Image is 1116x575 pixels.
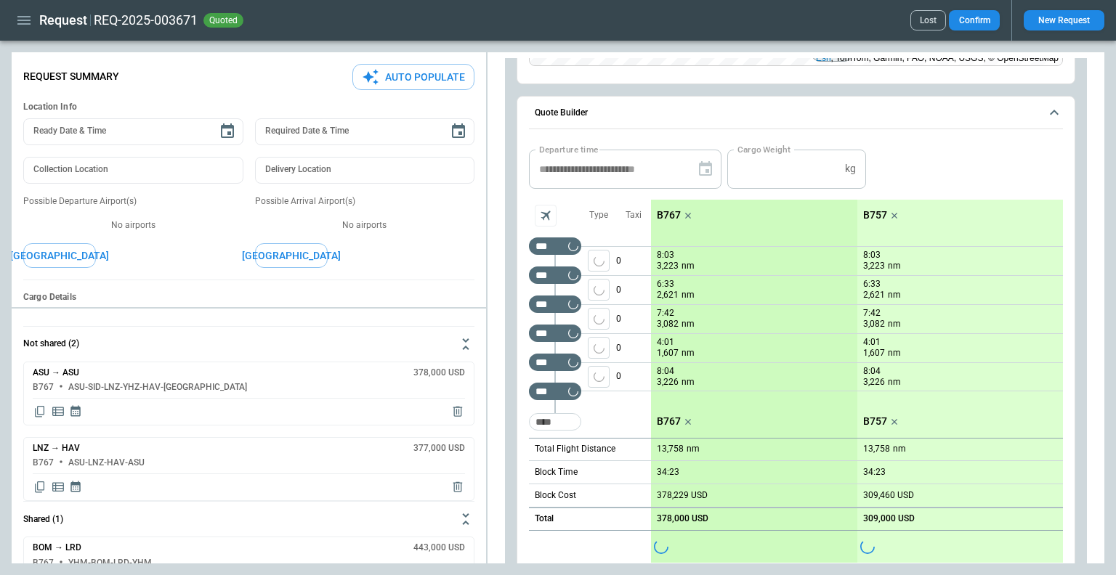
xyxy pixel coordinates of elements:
button: left aligned [588,366,610,388]
span: Delete quote [450,480,465,494]
h1: Request [39,12,87,29]
p: nm [687,443,700,455]
button: Quote Builder [529,97,1063,130]
p: 8:03 [657,250,674,261]
p: 1,607 [657,347,679,359]
p: Possible Arrival Airport(s) [255,195,475,208]
p: 6:33 [863,279,881,290]
p: 0 [616,276,651,304]
div: Not found [529,266,581,284]
div: Not shared (2) [23,362,474,501]
p: B757 [863,415,887,428]
button: left aligned [588,337,610,359]
label: Cargo Weight [737,143,790,155]
p: Taxi [626,209,642,221]
span: Display quote schedule [69,480,82,494]
p: nm [888,318,901,330]
p: B767 [657,415,681,428]
p: 3,226 [863,376,885,388]
h6: BOM → LRD [33,543,81,552]
h6: Quote Builder [535,108,588,118]
p: nm [888,347,901,359]
p: nm [682,376,695,388]
p: 8:04 [863,366,881,377]
span: Type of sector [588,279,610,301]
span: quoted [206,15,240,25]
p: nm [682,318,695,330]
span: Copy quote content [33,480,47,494]
h6: ASU-LNZ-HAV-ASU [68,458,145,468]
p: 2,621 [657,289,679,301]
p: 0 [616,247,651,275]
p: 309,000 USD [863,513,915,524]
h2: REQ-2025-003671 [94,12,198,29]
h6: Location Info [23,102,474,113]
p: 378,229 USD [657,490,708,501]
p: 2,621 [863,289,885,301]
button: Confirm [949,10,1000,30]
span: Type of sector [588,308,610,330]
p: Type [589,209,608,221]
div: , TomTom, Garmin, FAO, NOAA, USGS, © OpenStreetMap [816,51,1059,65]
p: No airports [255,219,475,232]
h6: 377,000 USD [413,444,465,453]
p: 7:42 [863,308,881,319]
p: 3,226 [657,376,679,388]
p: Block Time [535,466,578,478]
p: nm [682,347,695,359]
h6: LNZ → HAV [33,444,80,453]
h6: 378,000 USD [413,368,465,378]
div: Not found [529,295,581,313]
p: 3,223 [657,260,679,272]
p: 6:33 [657,279,674,290]
h6: 443,000 USD [413,543,465,552]
span: Display quote schedule [69,404,82,419]
p: nm [893,443,906,455]
div: Too short [529,413,581,431]
h6: ASU → ASU [33,368,79,378]
div: Quote Builder [529,150,1063,562]
span: Type of sector [588,250,610,272]
span: Display detailed quote content [51,404,65,419]
p: 0 [616,363,651,391]
p: 3,082 [657,318,679,330]
div: Not found [529,383,581,400]
p: 4:01 [657,337,674,348]
p: 8:04 [657,366,674,377]
p: 309,460 USD [863,490,914,501]
h6: ASU-SID-LNZ-YHZ-HAV-[GEOGRAPHIC_DATA] [68,383,247,392]
div: Not found [529,237,581,255]
p: 4:01 [863,337,881,348]
h6: Shared (1) [23,515,63,524]
button: left aligned [588,279,610,301]
p: 378,000 USD [657,513,708,524]
button: Lost [910,10,946,30]
p: B767 [657,209,681,221]
h6: Cargo Details [23,292,474,303]
p: nm [682,260,695,272]
h6: YHM-BOM-LRD-YHM [68,558,152,568]
button: Not shared (2) [23,327,474,362]
button: New Request [1024,10,1104,30]
p: 0 [616,305,651,333]
h6: B767 [33,458,54,468]
p: 3,082 [863,318,885,330]
p: Possible Departure Airport(s) [23,195,243,208]
p: 13,758 [863,444,890,454]
p: 3,223 [863,260,885,272]
h6: B767 [33,558,54,568]
button: Choose date [213,117,242,146]
span: Display detailed quote content [51,480,65,494]
p: Request Summary [23,70,119,83]
p: nm [682,289,695,301]
div: scrollable content [651,200,1063,563]
span: Copy quote content [33,404,47,419]
p: 13,758 [657,444,684,454]
span: Type of sector [588,337,610,359]
button: [GEOGRAPHIC_DATA] [255,243,328,269]
button: Choose date [444,117,473,146]
a: Esri [816,53,831,63]
p: 0 [616,334,651,362]
label: Departure time [539,143,599,155]
p: kg [845,163,856,175]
